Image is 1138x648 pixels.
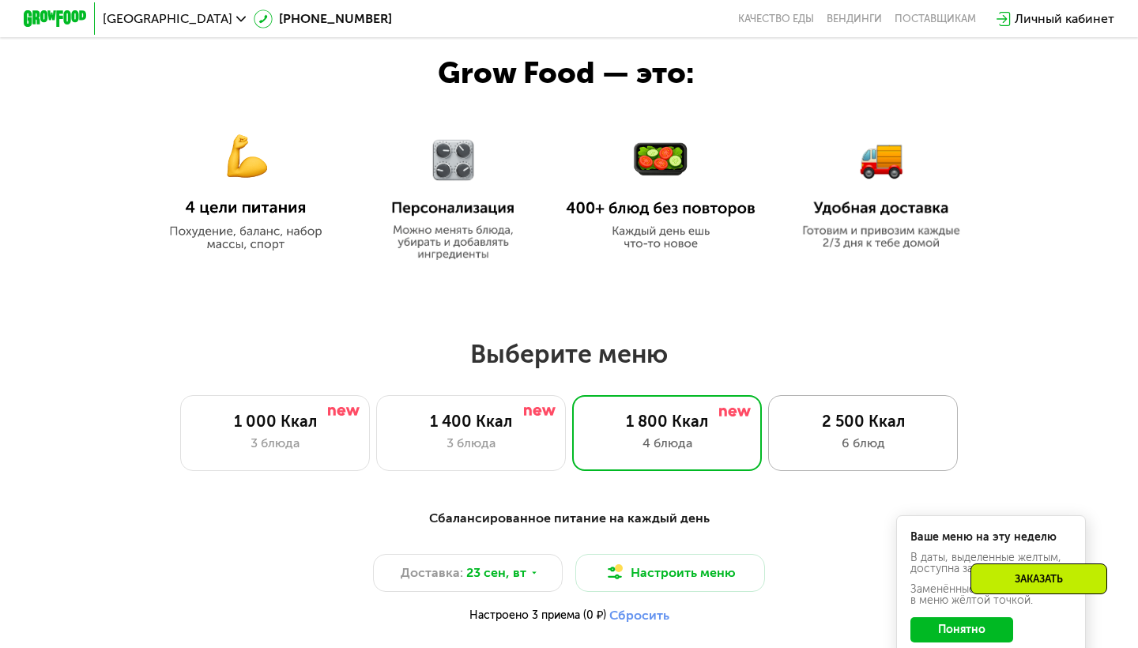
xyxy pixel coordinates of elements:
[910,552,1072,575] div: В даты, выделенные желтым, доступна замена блюд.
[393,434,549,453] div: 3 блюда
[575,554,765,592] button: Настроить меню
[469,610,606,621] span: Настроено 3 приема (0 ₽)
[970,563,1107,594] div: Заказать
[785,434,941,453] div: 6 блюд
[785,412,941,431] div: 2 500 Ккал
[401,563,463,582] span: Доставка:
[197,434,353,453] div: 3 блюда
[738,13,814,25] a: Качество еды
[589,412,745,431] div: 1 800 Ккал
[910,532,1072,543] div: Ваше меню на эту неделю
[254,9,392,28] a: [PHONE_NUMBER]
[1015,9,1114,28] div: Личный кабинет
[466,563,526,582] span: 23 сен, вт
[197,412,353,431] div: 1 000 Ккал
[393,412,549,431] div: 1 400 Ккал
[609,608,669,624] button: Сбросить
[827,13,882,25] a: Вендинги
[103,13,232,25] span: [GEOGRAPHIC_DATA]
[438,51,740,96] div: Grow Food — это:
[910,584,1072,606] div: Заменённые блюда пометили в меню жёлтой точкой.
[101,509,1037,529] div: Сбалансированное питание на каждый день
[910,617,1013,642] button: Понятно
[51,338,1087,370] h2: Выберите меню
[589,434,745,453] div: 4 блюда
[895,13,976,25] div: поставщикам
